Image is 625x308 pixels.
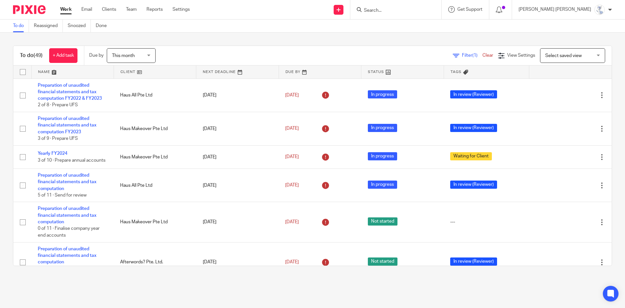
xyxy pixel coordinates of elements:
[196,169,279,202] td: [DATE]
[38,103,78,108] span: 2 of 8 · Prepare UFS
[368,90,397,98] span: In progress
[285,93,299,97] span: [DATE]
[114,112,196,146] td: Haus Makeover Pte Ltd
[13,5,46,14] img: Pixie
[451,70,462,74] span: Tags
[285,220,299,224] span: [DATE]
[285,183,299,188] span: [DATE]
[368,217,397,226] span: Not started
[146,6,163,13] a: Reports
[114,145,196,169] td: Haus Makeover Pte Ltd
[38,173,96,191] a: Preparation of unaudited financial statements and tax computation
[450,152,492,160] span: Waiting for Client
[285,155,299,159] span: [DATE]
[472,53,478,58] span: (1)
[38,116,96,134] a: Preparation of unaudited financial statements and tax computation FY2023
[102,6,116,13] a: Clients
[450,90,497,98] span: In review (Reviewer)
[545,53,582,58] span: Select saved view
[368,257,397,266] span: Not started
[450,257,497,266] span: In review (Reviewer)
[114,242,196,282] td: Afterwords? Pte. Ltd.
[38,227,100,238] span: 0 of 11 · Finalise company year end accounts
[450,124,497,132] span: In review (Reviewer)
[126,6,137,13] a: Team
[114,79,196,112] td: Haus All Pte Ltd
[38,193,87,198] span: 5 of 11 · Send for review
[38,151,67,156] a: Yearly FY2024
[285,260,299,264] span: [DATE]
[38,83,102,101] a: Preparation of unaudited financial statements and tax computation FY2022 & FY2023
[13,20,29,32] a: To do
[114,202,196,242] td: Haus Makeover Pte Ltd
[38,206,96,224] a: Preparation of unaudited financial statements and tax computation
[38,158,105,163] span: 3 of 10 · Prepare annual accounts
[482,53,493,58] a: Clear
[60,6,72,13] a: Work
[594,5,605,15] img: images.jfif
[196,112,279,146] td: [DATE]
[114,169,196,202] td: Haus All Pte Ltd
[96,20,112,32] a: Done
[450,219,522,225] div: ---
[507,53,535,58] span: View Settings
[285,126,299,131] span: [DATE]
[196,202,279,242] td: [DATE]
[519,6,591,13] p: [PERSON_NAME] [PERSON_NAME]
[368,152,397,160] span: In progress
[363,8,422,14] input: Search
[368,124,397,132] span: In progress
[81,6,92,13] a: Email
[368,181,397,189] span: In progress
[196,79,279,112] td: [DATE]
[112,53,135,58] span: This month
[20,52,43,59] h1: To do
[196,242,279,282] td: [DATE]
[34,53,43,58] span: (49)
[196,145,279,169] td: [DATE]
[462,53,482,58] span: Filter
[38,247,96,265] a: Preparation of unaudited financial statements and tax computation
[49,48,77,63] a: + Add task
[68,20,91,32] a: Snoozed
[457,7,482,12] span: Get Support
[173,6,190,13] a: Settings
[38,136,78,141] span: 3 of 9 · Prepare UFS
[450,181,497,189] span: In review (Reviewer)
[89,52,104,59] p: Due by
[34,20,63,32] a: Reassigned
